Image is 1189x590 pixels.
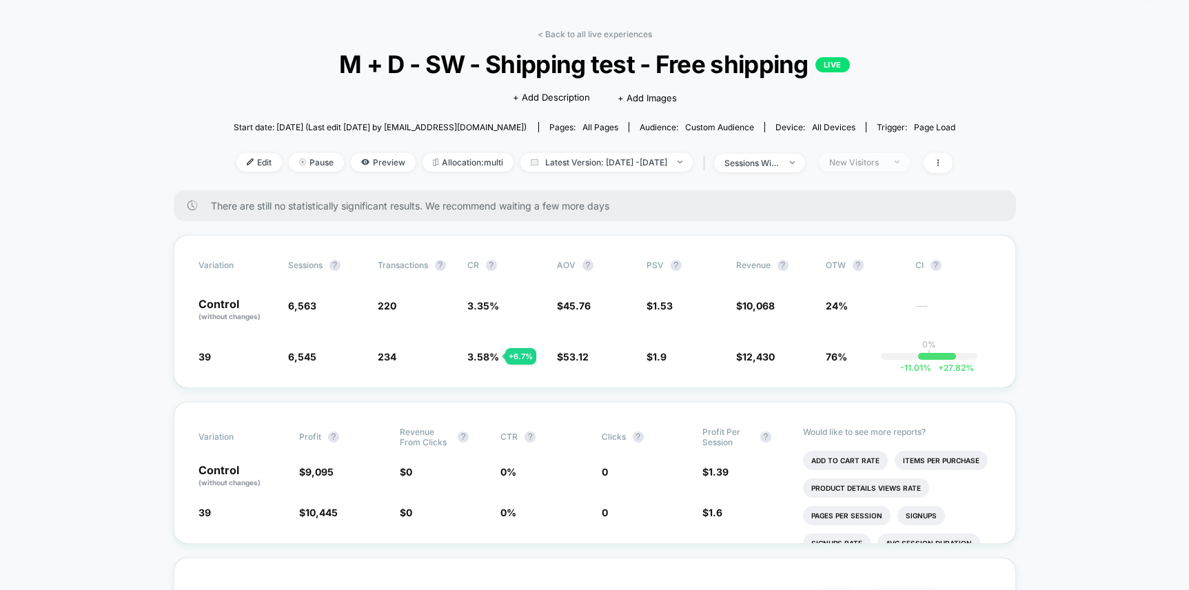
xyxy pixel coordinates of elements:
img: calendar [531,159,538,165]
img: end [299,159,306,165]
button: ? [486,260,497,271]
span: PSV [647,260,664,270]
span: Profit Per Session [702,427,753,447]
span: + Add Description [513,91,590,105]
span: Allocation: multi [423,153,514,172]
button: ? [853,260,864,271]
span: 1.9 [653,351,667,363]
span: $ [400,466,412,478]
button: ? [525,431,536,443]
span: $ [299,507,338,518]
span: $ [400,507,412,518]
div: Pages: [549,122,618,132]
button: ? [329,260,341,271]
li: Pages Per Session [803,506,891,525]
span: 0 [406,466,412,478]
img: end [790,161,795,164]
div: + 6.7 % [505,348,536,365]
span: 6,545 [288,351,316,363]
span: 0 % [500,507,516,518]
span: 39 [199,351,211,363]
span: 9,095 [305,466,334,478]
span: Custom Audience [685,122,754,132]
button: ? [582,260,593,271]
span: Sessions [288,260,323,270]
span: 45.76 [563,300,591,312]
span: Variation [199,427,274,447]
span: Revenue [736,260,771,270]
span: $ [557,300,591,312]
span: | [700,153,714,173]
span: 3.58 % [467,351,499,363]
span: all pages [582,122,618,132]
span: 0 % [500,466,516,478]
span: 53.12 [563,351,589,363]
img: edit [247,159,254,165]
p: Would like to see more reports? [803,427,991,437]
span: Page Load [914,122,955,132]
img: end [895,161,900,163]
span: $ [647,300,673,312]
span: 6,563 [288,300,316,312]
button: ? [671,260,682,271]
span: 234 [378,351,396,363]
li: Signups Rate [803,533,871,553]
p: | [928,349,931,360]
span: 220 [378,300,396,312]
span: + [938,363,944,373]
span: 24% [826,300,848,312]
span: CR [467,260,479,270]
span: -11.01 % [900,363,931,373]
span: AOV [557,260,576,270]
span: $ [702,507,722,518]
button: ? [760,431,771,443]
li: Add To Cart Rate [803,451,888,470]
span: Pause [289,153,344,172]
img: rebalance [433,159,438,166]
span: $ [736,300,775,312]
p: 0% [922,339,936,349]
span: + Add Images [618,92,677,103]
span: --- [915,302,991,322]
div: Audience: [640,122,754,132]
span: all devices [812,122,855,132]
img: end [678,161,682,163]
span: $ [736,351,775,363]
span: Clicks [602,431,626,442]
span: 76% [826,351,847,363]
li: Items Per Purchase [895,451,988,470]
span: There are still no statistically significant results. We recommend waiting a few more days [211,200,988,212]
span: M + D - SW - Shipping test - Free shipping [270,50,919,79]
span: 10,445 [305,507,338,518]
button: ? [435,260,446,271]
span: Start date: [DATE] (Last edit [DATE] by [EMAIL_ADDRESS][DOMAIN_NAME]) [234,122,527,132]
span: $ [647,351,667,363]
span: 3.35 % [467,300,499,312]
span: 39 [199,507,211,518]
span: Preview [351,153,416,172]
span: 27.82 % [931,363,974,373]
li: Signups [897,506,945,525]
span: (without changes) [199,312,261,321]
span: Revenue From Clicks [400,427,451,447]
span: 1.53 [653,300,673,312]
span: 1.6 [709,507,722,518]
span: $ [557,351,589,363]
div: New Visitors [829,157,884,167]
div: Trigger: [877,122,955,132]
span: 0 [602,466,608,478]
span: 10,068 [742,300,775,312]
span: 1.39 [709,466,729,478]
button: ? [458,431,469,443]
div: sessions with impression [724,158,780,168]
span: (without changes) [199,478,261,487]
span: OTW [826,260,902,271]
li: Product Details Views Rate [803,478,929,498]
span: 0 [406,507,412,518]
span: Latest Version: [DATE] - [DATE] [520,153,693,172]
a: < Back to all live experiences [538,29,652,39]
span: $ [702,466,729,478]
span: Edit [236,153,282,172]
button: ? [633,431,644,443]
span: 0 [602,507,608,518]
